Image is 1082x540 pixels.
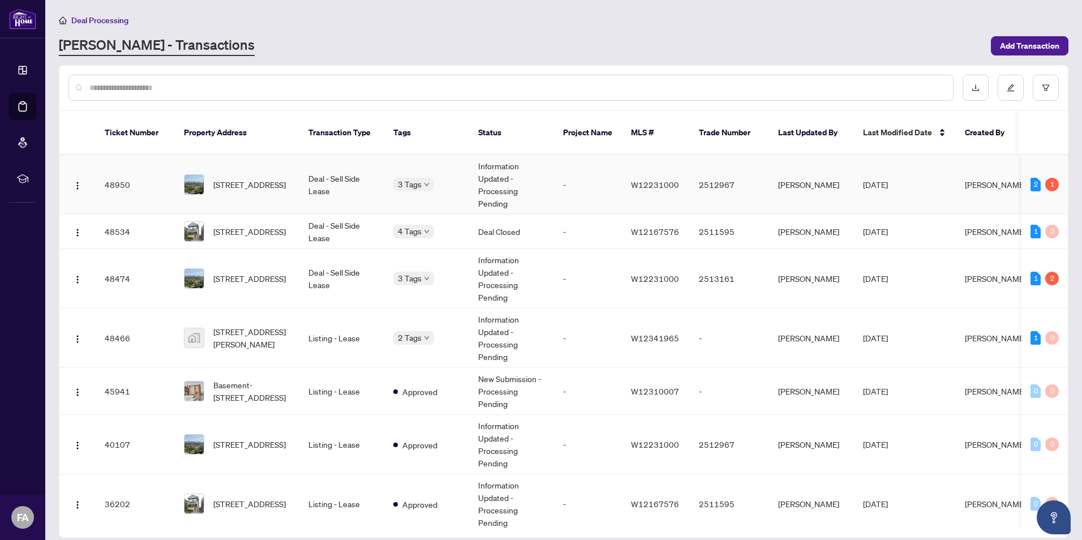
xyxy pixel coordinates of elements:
[1033,75,1059,101] button: filter
[769,415,854,474] td: [PERSON_NAME]
[469,215,554,249] td: Deal Closed
[398,272,422,285] span: 3 Tags
[863,273,888,284] span: [DATE]
[991,36,1068,55] button: Add Transaction
[1031,331,1041,345] div: 1
[96,474,175,534] td: 36202
[965,179,1026,190] span: [PERSON_NAME]
[690,111,769,155] th: Trade Number
[1031,384,1041,398] div: 0
[184,269,204,288] img: thumbnail-img
[73,181,82,190] img: Logo
[184,175,204,194] img: thumbnail-img
[1031,225,1041,238] div: 1
[213,272,286,285] span: [STREET_ADDRESS]
[1045,438,1059,451] div: 0
[863,439,888,449] span: [DATE]
[184,222,204,241] img: thumbnail-img
[1007,84,1015,92] span: edit
[184,328,204,348] img: thumbnail-img
[998,75,1024,101] button: edit
[96,308,175,368] td: 48466
[213,498,286,510] span: [STREET_ADDRESS]
[690,215,769,249] td: 2511595
[299,368,384,415] td: Listing - Lease
[965,386,1026,396] span: [PERSON_NAME]
[59,16,67,24] span: home
[554,474,622,534] td: -
[1031,178,1041,191] div: 2
[73,441,82,450] img: Logo
[96,249,175,308] td: 48474
[96,368,175,415] td: 45941
[631,273,679,284] span: W12231000
[73,228,82,237] img: Logo
[17,509,29,525] span: FA
[469,155,554,215] td: Information Updated - Processing Pending
[854,111,956,155] th: Last Modified Date
[68,382,87,400] button: Logo
[554,368,622,415] td: -
[554,415,622,474] td: -
[384,111,469,155] th: Tags
[299,308,384,368] td: Listing - Lease
[96,155,175,215] td: 48950
[690,249,769,308] td: 2513161
[299,249,384,308] td: Deal - Sell Side Lease
[554,155,622,215] td: -
[622,111,690,155] th: MLS #
[769,155,854,215] td: [PERSON_NAME]
[631,499,679,509] span: W12167576
[554,215,622,249] td: -
[402,385,437,398] span: Approved
[1045,497,1059,511] div: 0
[690,474,769,534] td: 2511595
[690,415,769,474] td: 2512967
[1045,384,1059,398] div: 0
[1045,331,1059,345] div: 0
[73,388,82,397] img: Logo
[68,222,87,241] button: Logo
[1045,178,1059,191] div: 1
[956,111,1024,155] th: Created By
[690,368,769,415] td: -
[863,333,888,343] span: [DATE]
[1031,438,1041,451] div: 0
[96,415,175,474] td: 40107
[1000,37,1059,55] span: Add Transaction
[769,368,854,415] td: [PERSON_NAME]
[213,379,290,404] span: Basement-[STREET_ADDRESS]
[299,415,384,474] td: Listing - Lease
[1045,225,1059,238] div: 0
[631,386,679,396] span: W12310007
[398,331,422,344] span: 2 Tags
[59,36,255,56] a: [PERSON_NAME] - Transactions
[972,84,980,92] span: download
[863,386,888,396] span: [DATE]
[469,308,554,368] td: Information Updated - Processing Pending
[965,226,1026,237] span: [PERSON_NAME]
[965,333,1026,343] span: [PERSON_NAME]
[96,111,175,155] th: Ticket Number
[863,499,888,509] span: [DATE]
[68,329,87,347] button: Logo
[175,111,299,155] th: Property Address
[73,335,82,344] img: Logo
[299,215,384,249] td: Deal - Sell Side Lease
[1042,84,1050,92] span: filter
[469,249,554,308] td: Information Updated - Processing Pending
[469,474,554,534] td: Information Updated - Processing Pending
[690,155,769,215] td: 2512967
[68,175,87,194] button: Logo
[73,500,82,509] img: Logo
[863,226,888,237] span: [DATE]
[213,178,286,191] span: [STREET_ADDRESS]
[631,179,679,190] span: W12231000
[554,249,622,308] td: -
[769,249,854,308] td: [PERSON_NAME]
[769,308,854,368] td: [PERSON_NAME]
[863,126,932,139] span: Last Modified Date
[424,276,430,281] span: down
[469,368,554,415] td: New Submission - Processing Pending
[769,111,854,155] th: Last Updated By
